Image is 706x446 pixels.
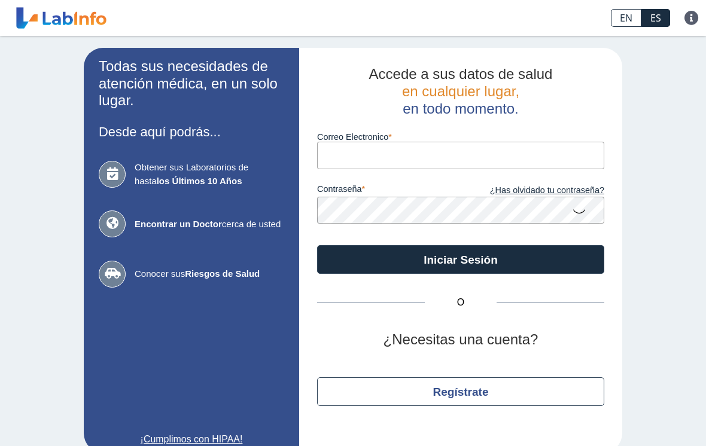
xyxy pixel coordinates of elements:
button: Iniciar Sesión [317,245,604,274]
a: ¿Has olvidado tu contraseña? [461,184,604,197]
b: Riesgos de Salud [185,268,260,279]
h2: Todas sus necesidades de atención médica, en un solo lugar. [99,58,284,109]
b: Encontrar un Doctor [135,219,222,229]
label: Correo Electronico [317,132,604,142]
a: ES [641,9,670,27]
h2: ¿Necesitas una cuenta? [317,331,604,349]
span: Obtener sus Laboratorios de hasta [135,161,284,188]
b: los Últimos 10 Años [157,176,242,186]
label: contraseña [317,184,461,197]
span: O [425,295,497,310]
span: cerca de usted [135,218,284,231]
a: EN [611,9,641,27]
span: en todo momento. [403,100,518,117]
h3: Desde aquí podrás... [99,124,284,139]
span: en cualquier lugar, [402,83,519,99]
button: Regístrate [317,377,604,406]
span: Accede a sus datos de salud [369,66,553,82]
span: Conocer sus [135,267,284,281]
